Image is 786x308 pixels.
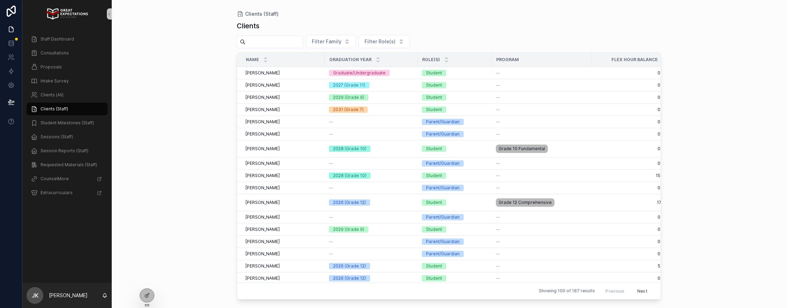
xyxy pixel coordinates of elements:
[246,57,259,63] span: Name
[237,10,279,17] a: Clients (Staff)
[496,251,588,257] a: --
[632,286,652,296] button: Next
[22,28,112,208] div: scrollable content
[41,176,69,182] span: CounselMore
[365,38,396,45] span: Filter Role(s)
[496,161,588,166] a: --
[245,161,321,166] a: [PERSON_NAME]
[329,131,413,137] a: --
[245,251,321,257] a: [PERSON_NAME]
[245,200,280,205] span: [PERSON_NAME]
[41,64,62,70] span: Proposals
[596,239,667,244] a: 0.00
[426,119,460,125] div: Parent/Guardian
[245,185,321,191] a: [PERSON_NAME]
[422,107,487,113] a: Student
[596,185,667,191] a: 0.00
[27,131,108,143] a: Sessions (Staff)
[41,78,69,84] span: Intake Survey
[422,251,487,257] a: Parent/Guardian
[422,185,487,191] a: Parent/Guardian
[245,82,321,88] a: [PERSON_NAME]
[422,214,487,220] a: Parent/Guardian
[496,185,500,191] span: --
[27,33,108,45] a: Staff Dashboard
[49,292,88,299] p: [PERSON_NAME]
[596,227,667,232] span: 0.00
[329,70,413,76] a: Graduate/Undergraduate
[496,263,588,269] a: --
[422,119,487,125] a: Parent/Guardian
[245,173,280,178] span: [PERSON_NAME]
[426,263,442,269] div: Student
[245,70,321,76] a: [PERSON_NAME]
[245,131,280,137] span: [PERSON_NAME]
[46,8,88,20] img: App logo
[596,263,667,269] a: 5.84
[245,276,321,281] a: [PERSON_NAME]
[329,131,333,137] span: --
[422,70,487,76] a: Student
[496,119,500,125] span: --
[245,119,321,125] a: [PERSON_NAME]
[596,251,667,257] span: 0.00
[496,107,500,112] span: --
[596,70,667,76] a: 0.00
[333,199,366,206] div: 2026 (Grade 12)
[32,291,38,300] span: JK
[422,94,487,101] a: Student
[333,82,365,88] div: 2027 (Grade 11)
[329,263,413,269] a: 2026 (Grade 12)
[596,173,667,178] span: 15.09
[496,276,588,281] a: --
[27,186,108,199] a: Extracurriculars
[245,146,280,152] span: [PERSON_NAME]
[496,263,500,269] span: --
[27,103,108,115] a: Clients (Staff)
[333,94,364,101] div: 2029 (Grade 9)
[596,276,667,281] a: 0.00
[41,106,68,112] span: Clients (Staff)
[41,148,88,154] span: Session Reports (Staff)
[426,82,442,88] div: Student
[611,57,658,63] span: Flex Hour Balance
[245,95,321,100] a: [PERSON_NAME]
[496,131,588,137] a: --
[245,263,280,269] span: [PERSON_NAME]
[245,239,321,244] a: [PERSON_NAME]
[422,131,487,137] a: Parent/Guardian
[245,251,280,257] span: [PERSON_NAME]
[245,214,321,220] a: [PERSON_NAME]
[245,263,321,269] a: [PERSON_NAME]
[329,57,372,63] span: Graduation Year
[426,131,460,137] div: Parent/Guardian
[426,199,442,206] div: Student
[41,190,73,196] span: Extracurriculars
[329,185,333,191] span: --
[329,239,333,244] span: --
[329,107,413,113] a: 2031 (Grade 7)
[422,226,487,233] a: Student
[596,119,667,125] a: 0.00
[426,173,442,179] div: Student
[41,36,74,42] span: Staff Dashboard
[496,239,588,244] a: --
[496,82,500,88] span: --
[329,119,413,125] a: --
[596,95,667,100] a: 0.00
[333,275,366,281] div: 2026 (Grade 12)
[496,251,500,257] span: --
[496,57,519,63] span: Program
[329,239,413,244] a: --
[245,173,321,178] a: [PERSON_NAME]
[329,251,413,257] a: --
[27,47,108,59] a: Consultations
[422,146,487,152] a: Student
[426,226,442,233] div: Student
[496,276,500,281] span: --
[329,214,333,220] span: --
